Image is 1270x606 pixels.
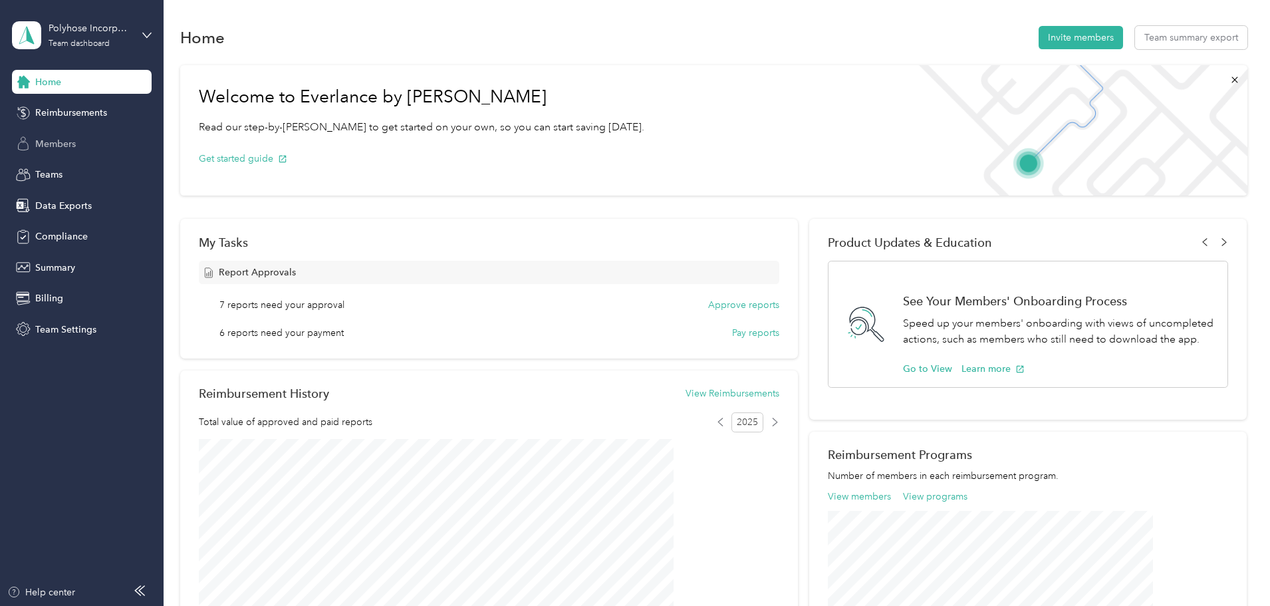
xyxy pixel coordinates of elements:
h1: Home [180,31,225,45]
p: Number of members in each reimbursement program. [828,469,1228,483]
h1: See Your Members' Onboarding Process [903,294,1213,308]
span: Billing [35,291,63,305]
button: Approve reports [708,298,779,312]
div: My Tasks [199,235,779,249]
span: Members [35,137,76,151]
h1: Welcome to Everlance by [PERSON_NAME] [199,86,644,108]
div: Team dashboard [49,40,110,48]
h2: Reimbursement Programs [828,448,1228,462]
span: Data Exports [35,199,92,213]
button: View programs [903,490,967,504]
span: Product Updates & Education [828,235,992,249]
span: Compliance [35,229,88,243]
span: Team Settings [35,323,96,337]
p: Speed up your members' onboarding with views of uncompleted actions, such as members who still ne... [903,315,1213,348]
span: Total value of approved and paid reports [199,415,372,429]
p: Read our step-by-[PERSON_NAME] to get started on your own, so you can start saving [DATE]. [199,119,644,136]
span: 6 reports need your payment [219,326,344,340]
span: Home [35,75,61,89]
button: Pay reports [732,326,779,340]
button: Help center [7,585,75,599]
button: View members [828,490,891,504]
span: Summary [35,261,75,275]
img: Welcome to everlance [906,65,1247,196]
span: 7 reports need your approval [219,298,344,312]
button: Learn more [961,362,1025,376]
button: Team summary export [1135,26,1247,49]
div: Polyhose Incorporated [49,21,132,35]
h2: Reimbursement History [199,386,329,400]
button: Get started guide [199,152,287,166]
span: Report Approvals [219,265,296,279]
span: Reimbursements [35,106,107,120]
button: View Reimbursements [686,386,779,400]
span: 2025 [731,412,763,432]
span: Teams [35,168,63,182]
iframe: Everlance-gr Chat Button Frame [1196,531,1270,606]
button: Invite members [1039,26,1123,49]
button: Go to View [903,362,952,376]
